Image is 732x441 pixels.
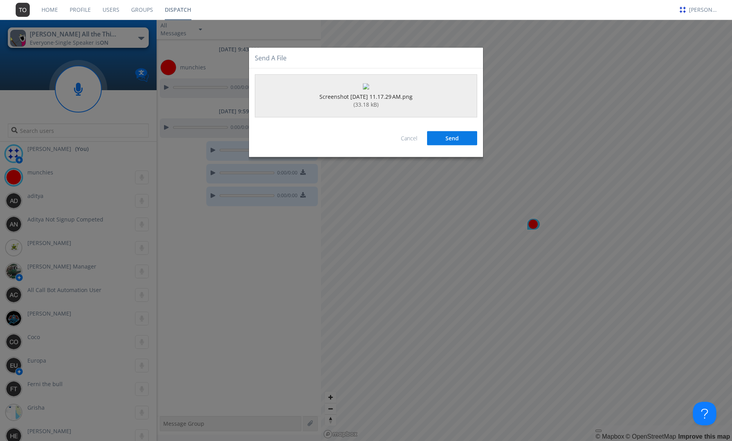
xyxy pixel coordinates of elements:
h4: Send a file [255,53,287,62]
img: 373638.png [16,3,30,17]
div: [PERSON_NAME] [689,6,718,14]
button: Send [427,131,477,145]
div: ( 33.18 kB ) [353,101,379,109]
div: Screenshot [DATE] 11.17.29 AM.png [319,93,413,101]
img: c330c3ba385d4e5d80051422fb06f8d0 [678,5,687,14]
a: Cancel [401,134,417,142]
img: 3ff366ef-c9ea-4a65-81eb-1310ce89bf14 [363,83,369,90]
